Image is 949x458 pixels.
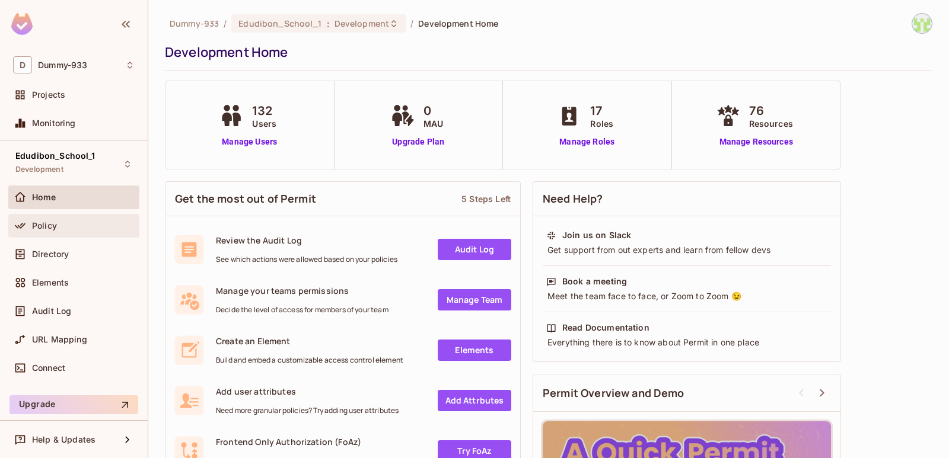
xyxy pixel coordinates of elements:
[175,191,316,206] span: Get the most out of Permit
[13,56,32,73] span: D
[32,306,71,316] span: Audit Log
[252,117,276,130] span: Users
[423,117,443,130] span: MAU
[216,235,397,246] span: Review the Audit Log
[562,322,649,334] div: Read Documentation
[590,117,613,130] span: Roles
[165,43,926,61] div: Development Home
[543,191,603,206] span: Need Help?
[216,305,388,315] span: Decide the level of access for members of your team
[714,136,799,148] a: Manage Resources
[32,278,69,287] span: Elements
[438,289,511,310] a: Manage Team
[543,386,684,401] span: Permit Overview and Demo
[438,239,511,260] a: Audit Log
[216,255,397,264] span: See which actions were allowed based on your policies
[38,60,87,70] span: Workspace: Dummy-933
[326,19,330,28] span: :
[32,249,69,259] span: Directory
[546,290,827,302] div: Meet the team face to face, or Zoom to Zoom 😉
[32,193,56,202] span: Home
[438,390,511,411] a: Add Attrbutes
[32,363,65,373] span: Connect
[216,355,403,365] span: Build and embed a customizable access control element
[15,165,63,174] span: Development
[418,18,498,29] span: Development Home
[216,436,361,447] span: Frontend Only Authorization (FoAz)
[11,13,33,35] img: SReyMgAAAABJRU5ErkJggg==
[32,221,57,230] span: Policy
[546,244,827,256] div: Get support from out experts and learn from fellow devs
[216,285,388,296] span: Manage your teams permissions
[590,102,613,120] span: 17
[423,102,443,120] span: 0
[555,136,619,148] a: Manage Roles
[216,386,399,397] span: Add user attributes
[224,18,227,29] li: /
[912,14,932,33] img: Sudhanshu
[216,136,282,148] a: Manage Users
[32,90,65,100] span: Projects
[749,102,793,120] span: 76
[749,117,793,130] span: Resources
[388,136,449,148] a: Upgrade Plan
[170,18,219,29] span: the active workspace
[216,335,403,347] span: Create an Element
[335,18,389,29] span: Development
[410,18,413,29] li: /
[238,18,321,29] span: Edudibon_School_1
[461,193,511,204] div: 5 Steps Left
[438,340,511,361] a: Elements
[9,395,138,414] button: Upgrade
[32,118,76,128] span: Monitoring
[32,435,95,444] span: Help & Updates
[252,102,276,120] span: 132
[32,335,87,344] span: URL Mapping
[216,406,399,415] span: Need more granular policies? Try adding user attributes
[562,276,627,287] div: Book a meeting
[562,229,631,241] div: Join us on Slack
[15,151,95,161] span: Edudibon_School_1
[546,337,827,348] div: Everything there is to know about Permit in one place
